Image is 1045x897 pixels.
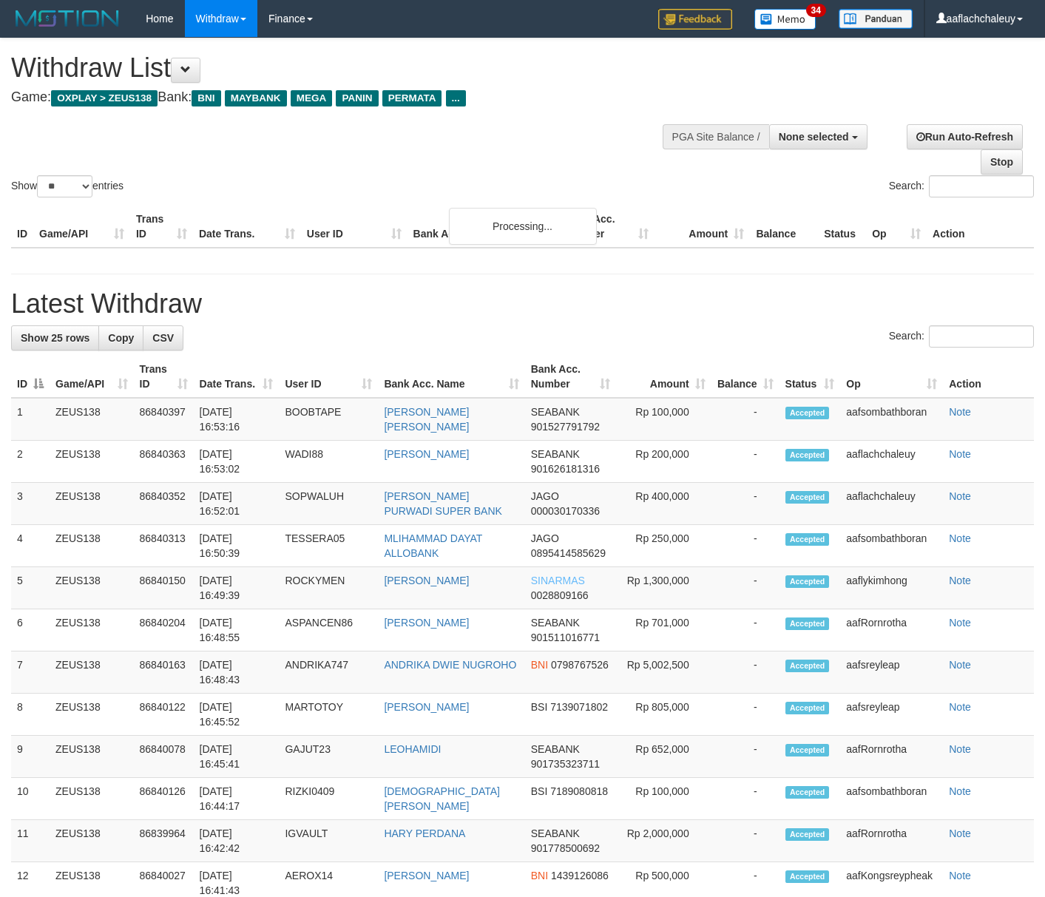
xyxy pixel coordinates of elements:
img: MOTION_logo.png [11,7,124,30]
a: Note [949,490,971,502]
td: - [711,736,779,778]
span: CSV [152,332,174,344]
th: Op [866,206,927,248]
td: ZEUS138 [50,483,134,525]
td: [DATE] 16:45:52 [194,694,280,736]
td: 86840122 [134,694,194,736]
span: SINARMAS [531,575,585,586]
button: None selected [769,124,868,149]
td: 9 [11,736,50,778]
td: aaflykimhong [840,567,943,609]
td: 5 [11,567,50,609]
td: Rp 2,000,000 [616,820,711,862]
td: Rp 100,000 [616,778,711,820]
a: Show 25 rows [11,325,99,351]
a: MLIHAMMAD DAYAT ALLOBANK [384,532,482,559]
td: [DATE] 16:44:17 [194,778,280,820]
td: ZEUS138 [50,651,134,694]
th: Date Trans.: activate to sort column ascending [194,356,280,398]
td: [DATE] 16:52:01 [194,483,280,525]
th: User ID [301,206,407,248]
a: Note [949,617,971,629]
td: ZEUS138 [50,778,134,820]
td: - [711,567,779,609]
td: 86840126 [134,778,194,820]
td: aafsreyleap [840,694,943,736]
a: [PERSON_NAME] [384,575,469,586]
span: BSI [531,701,548,713]
span: SEABANK [531,448,580,460]
a: [PERSON_NAME] [PERSON_NAME] [384,406,469,433]
th: Amount: activate to sort column ascending [616,356,711,398]
select: Showentries [37,175,92,197]
span: BNI [531,659,548,671]
th: Status [818,206,866,248]
td: 86839964 [134,820,194,862]
td: ROCKYMEN [279,567,378,609]
span: BSI [531,785,548,797]
a: Copy [98,325,143,351]
span: Copy 0798767526 to clipboard [551,659,609,671]
td: RIZKI0409 [279,778,378,820]
span: ... [446,90,466,106]
td: Rp 701,000 [616,609,711,651]
td: - [711,398,779,441]
th: Amount [655,206,750,248]
td: 86840352 [134,483,194,525]
span: BNI [531,870,548,881]
th: Trans ID: activate to sort column ascending [134,356,194,398]
span: Copy 901735323711 to clipboard [531,758,600,770]
span: MAYBANK [225,90,287,106]
th: Bank Acc. Name [407,206,560,248]
span: SEABANK [531,617,580,629]
td: ZEUS138 [50,736,134,778]
td: [DATE] 16:42:42 [194,820,280,862]
td: aafsombathboran [840,778,943,820]
td: Rp 250,000 [616,525,711,567]
td: [DATE] 16:53:02 [194,441,280,483]
td: GAJUT23 [279,736,378,778]
td: - [711,651,779,694]
th: Bank Acc. Name: activate to sort column ascending [378,356,524,398]
th: Game/API: activate to sort column ascending [50,356,134,398]
td: 2 [11,441,50,483]
span: SEABANK [531,827,580,839]
td: aafRornrotha [840,820,943,862]
a: [PERSON_NAME] [384,870,469,881]
span: 34 [806,4,826,17]
th: Game/API [33,206,130,248]
span: Copy 901778500692 to clipboard [531,842,600,854]
a: Note [949,659,971,671]
div: Processing... [449,208,597,245]
td: aafsombathboran [840,398,943,441]
span: Accepted [785,828,830,841]
td: [DATE] 16:50:39 [194,525,280,567]
td: Rp 652,000 [616,736,711,778]
td: ZEUS138 [50,525,134,567]
td: 86840150 [134,567,194,609]
a: HARY PERDANA [384,827,465,839]
span: Accepted [785,575,830,588]
span: Accepted [785,870,830,883]
a: Note [949,532,971,544]
td: aafRornrotha [840,609,943,651]
a: Note [949,743,971,755]
th: Op: activate to sort column ascending [840,356,943,398]
td: Rp 400,000 [616,483,711,525]
a: Note [949,870,971,881]
input: Search: [929,325,1034,348]
td: 8 [11,694,50,736]
span: JAGO [531,532,559,544]
td: 11 [11,820,50,862]
span: PERMATA [382,90,442,106]
td: 86840163 [134,651,194,694]
td: - [711,694,779,736]
span: Copy 0895414585629 to clipboard [531,547,606,559]
th: Action [927,206,1034,248]
h4: Game: Bank: [11,90,682,105]
td: IGVAULT [279,820,378,862]
span: Copy 901511016771 to clipboard [531,632,600,643]
td: ZEUS138 [50,441,134,483]
span: JAGO [531,490,559,502]
a: Note [949,785,971,797]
